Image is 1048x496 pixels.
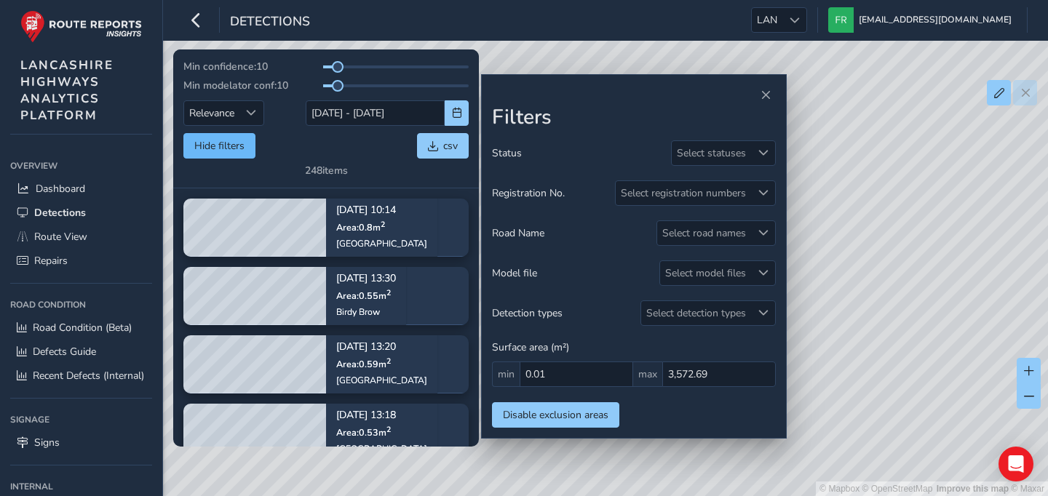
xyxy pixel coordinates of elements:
[520,361,633,387] input: 0
[230,12,310,33] span: Detections
[336,306,396,318] div: Birdy Brow
[336,274,396,284] p: [DATE] 13:30
[336,375,427,386] div: [GEOGRAPHIC_DATA]
[492,226,544,240] span: Road Name
[34,206,86,220] span: Detections
[336,343,427,353] p: [DATE] 13:20
[36,182,85,196] span: Dashboard
[34,436,60,449] span: Signs
[492,402,619,428] button: Disable exclusion areas
[492,361,520,387] span: min
[443,139,458,153] span: csv
[492,306,563,320] span: Detection types
[34,230,87,244] span: Route View
[305,164,348,177] div: 248 items
[256,60,268,73] span: 10
[10,409,152,431] div: Signage
[492,105,776,130] h2: Filters
[20,10,142,43] img: rr logo
[752,8,782,32] span: LAN
[336,221,385,233] span: Area: 0.8 m
[10,340,152,364] a: Defects Guide
[828,7,1017,33] button: [EMAIL_ADDRESS][DOMAIN_NAME]
[859,7,1012,33] span: [EMAIL_ADDRESS][DOMAIN_NAME]
[336,443,427,455] div: [GEOGRAPHIC_DATA]
[33,321,132,335] span: Road Condition (Beta)
[492,186,565,200] span: Registration No.
[184,101,239,125] span: Relevance
[336,289,391,302] span: Area: 0.55 m
[34,254,68,268] span: Repairs
[10,225,152,249] a: Route View
[386,424,391,435] sup: 2
[386,356,391,367] sup: 2
[657,221,751,245] div: Select road names
[381,219,385,230] sup: 2
[10,294,152,316] div: Road Condition
[492,340,569,354] span: Surface area (m²)
[999,447,1033,481] div: Open Intercom Messenger
[10,249,152,273] a: Repairs
[336,426,391,439] span: Area: 0.53 m
[336,206,427,216] p: [DATE] 10:14
[183,133,255,159] button: Hide filters
[336,411,427,421] p: [DATE] 13:18
[33,345,96,359] span: Defects Guide
[616,181,751,205] div: Select registration numbers
[277,79,288,92] span: 10
[10,316,152,340] a: Road Condition (Beta)
[662,361,776,387] input: 0
[10,201,152,225] a: Detections
[755,85,776,105] button: Close
[183,60,256,73] span: Min confidence:
[417,133,469,159] button: csv
[633,361,662,387] span: max
[20,57,114,124] span: LANCASHIRE HIGHWAYS ANALYTICS PLATFORM
[492,146,522,160] span: Status
[33,369,144,383] span: Recent Defects (Internal)
[672,141,751,165] div: Select statuses
[641,301,751,325] div: Select detection types
[10,431,152,455] a: Signs
[183,79,277,92] span: Min modelator conf:
[239,101,263,125] div: Sort by Date
[386,287,391,298] sup: 2
[336,358,391,370] span: Area: 0.59 m
[492,266,537,280] span: Model file
[10,155,152,177] div: Overview
[660,261,751,285] div: Select model files
[828,7,854,33] img: diamond-layout
[336,238,427,249] div: [GEOGRAPHIC_DATA]
[10,177,152,201] a: Dashboard
[10,364,152,388] a: Recent Defects (Internal)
